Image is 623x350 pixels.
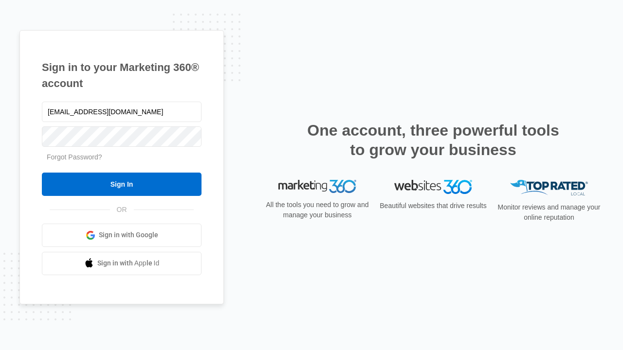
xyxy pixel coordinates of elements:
[42,252,202,275] a: Sign in with Apple Id
[379,201,488,211] p: Beautiful websites that drive results
[110,205,134,215] span: OR
[42,102,202,122] input: Email
[263,200,372,220] p: All the tools you need to grow and manage your business
[304,121,562,159] h2: One account, three powerful tools to grow your business
[99,230,158,240] span: Sign in with Google
[42,173,202,196] input: Sign In
[278,180,356,193] img: Marketing 360
[495,202,604,223] p: Monitor reviews and manage your online reputation
[42,59,202,91] h1: Sign in to your Marketing 360® account
[510,180,588,196] img: Top Rated Local
[394,180,472,194] img: Websites 360
[97,258,160,268] span: Sign in with Apple Id
[42,224,202,247] a: Sign in with Google
[47,153,102,161] a: Forgot Password?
